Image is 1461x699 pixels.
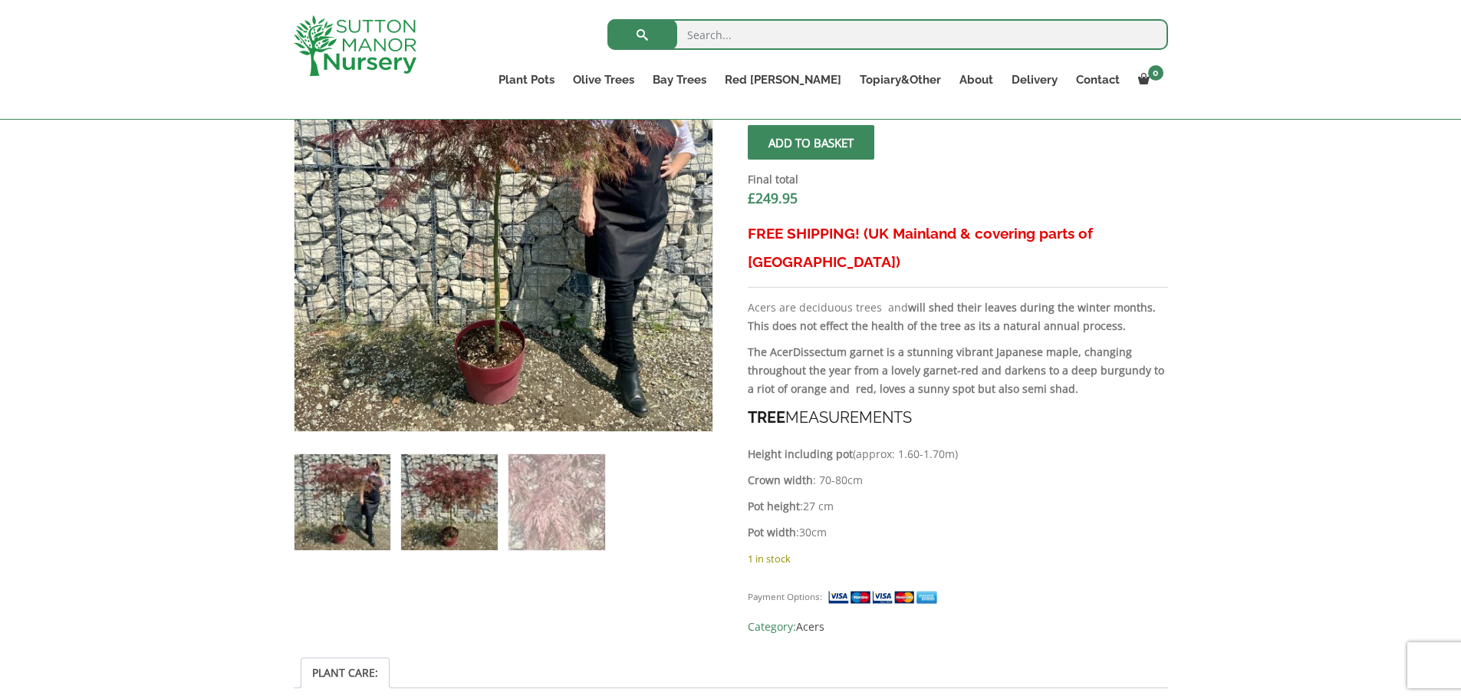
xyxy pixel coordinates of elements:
a: Topiary&Other [851,69,950,91]
a: PLANT CARE: [312,658,378,687]
a: Acers [796,619,824,634]
b: will shed their leaves during the winter months. This does not effect the health of the tree as i... [748,300,1156,333]
a: About [950,69,1002,91]
a: Bay Trees [643,69,716,91]
img: Acer Palmatum Dissectum Virdis (Japanese Maple Tree) - Image 3 [508,454,604,550]
strong: The Acer [748,345,793,359]
a: Plant Pots [489,69,564,91]
p: (approx: 1.60-1.70m) [748,445,1167,463]
span: Category: [748,618,1167,636]
h3: FREE SHIPPING! (UK Mainland & covering parts of [GEOGRAPHIC_DATA]) [748,219,1167,276]
img: logo [294,15,416,76]
img: payment supported [828,589,943,605]
button: Add to basket [748,125,874,160]
p: :30cm [748,523,1167,542]
a: Olive Trees [564,69,643,91]
p: 1 in stock [748,549,1167,568]
span: 0 [1148,65,1163,81]
span: £ [748,189,755,207]
h4: MEASUREMENTS [748,406,1167,430]
strong: Height including pot [748,447,853,461]
strong: TREE [748,408,785,427]
dt: Final total [748,170,1167,189]
a: 0 [1129,69,1168,91]
p: :27 cm [748,497,1167,516]
small: Payment Options: [748,591,822,602]
a: Contact [1067,69,1129,91]
strong: Pot width [748,525,796,539]
a: Delivery [1002,69,1067,91]
p: Acers are deciduous trees and [748,298,1167,335]
img: Acer Palmatum Dissectum Virdis (Japanese Maple Tree) [295,454,390,550]
b: Dissectum garnet is a stunning vibrant Japanese maple, changing throughout the year from a lovely... [748,345,1164,396]
strong: Crown width [748,473,813,487]
strong: Pot height [748,499,800,513]
p: : 70-80cm [748,471,1167,490]
input: Search... [607,19,1168,50]
a: Red [PERSON_NAME] [716,69,851,91]
bdi: 249.95 [748,189,798,207]
img: Acer Palmatum Dissectum Virdis (Japanese Maple Tree) - Image 2 [401,454,497,550]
